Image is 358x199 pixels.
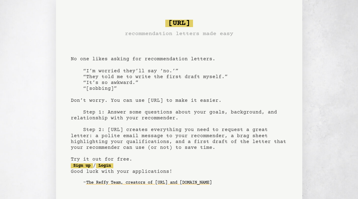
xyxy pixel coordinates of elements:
[96,163,113,168] a: Login
[165,20,193,27] span: [URL]
[83,180,288,186] div: -
[71,163,93,168] a: Sign up
[71,17,288,197] pre: No one likes asking for recommendation letters. “I’m worried they’ll say ‘no.’” “They told me to ...
[86,178,212,188] a: The Reffy Team, creators of [URL] and [DOMAIN_NAME]
[125,30,233,38] h3: recommendation letters made easy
